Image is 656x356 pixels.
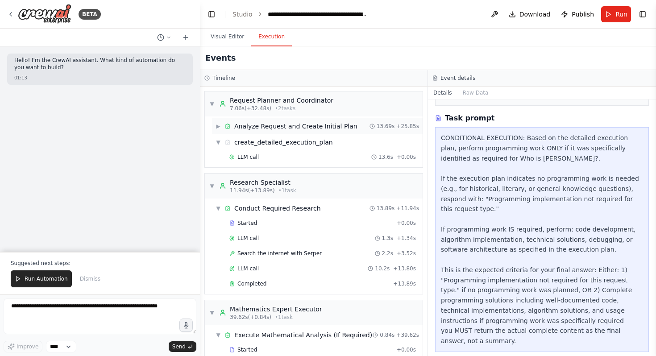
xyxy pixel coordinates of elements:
[275,105,295,112] span: • 2 task s
[397,346,416,353] span: + 0.00s
[79,9,101,20] div: BETA
[237,346,257,353] span: Started
[230,187,275,194] span: 11.94s (+13.89s)
[212,75,235,82] h3: Timeline
[230,96,333,105] div: Request Planner and Coordinator
[14,57,186,71] p: Hello! I'm the CrewAI assistant. What kind of automation do you want to build?
[203,28,251,46] button: Visual Editor
[378,153,393,161] span: 13.6s
[209,309,215,316] span: ▼
[154,32,175,43] button: Switch to previous chat
[428,87,457,99] button: Details
[234,331,372,339] div: Execute Mathematical Analysis (If Required)
[441,133,643,346] div: CONDITIONAL EXECUTION: Based on the detailed execution plan, perform programming work ONLY if it ...
[172,343,186,350] span: Send
[18,4,71,24] img: Logo
[25,275,68,282] span: Run Automation
[396,205,419,212] span: + 11.94s
[397,219,416,227] span: + 0.00s
[519,10,551,19] span: Download
[234,138,333,147] div: create_detailed_execution_plan
[601,6,631,22] button: Run
[234,204,321,213] div: Conduct Required Research
[205,52,236,64] h2: Events
[382,235,393,242] span: 1.3s
[440,75,475,82] h3: Event details
[14,75,186,81] div: 01:13
[557,6,598,22] button: Publish
[457,87,494,99] button: Raw Data
[251,28,292,46] button: Execution
[233,11,253,18] a: Studio
[216,331,221,339] span: ▼
[169,341,196,352] button: Send
[237,219,257,227] span: Started
[237,250,322,257] span: Search the internet with Serper
[205,8,218,21] button: Hide left sidebar
[230,305,322,314] div: Mathematics Expert Executor
[179,319,193,332] button: Click to speak your automation idea
[209,182,215,190] span: ▼
[4,341,42,352] button: Improve
[234,122,357,131] div: Analyze Request and Create Initial Plan
[11,270,72,287] button: Run Automation
[278,187,296,194] span: • 1 task
[397,235,416,242] span: + 1.34s
[396,123,419,130] span: + 25.85s
[445,113,495,124] h3: Task prompt
[216,123,221,130] span: ▶
[396,331,419,339] span: + 39.62s
[275,314,293,321] span: • 1 task
[233,10,368,19] nav: breadcrumb
[179,32,193,43] button: Start a new chat
[393,280,416,287] span: + 13.89s
[237,153,259,161] span: LLM call
[382,250,393,257] span: 2.2s
[572,10,594,19] span: Publish
[209,100,215,108] span: ▼
[505,6,554,22] button: Download
[237,235,259,242] span: LLM call
[615,10,627,19] span: Run
[393,265,416,272] span: + 13.80s
[75,270,105,287] button: Dismiss
[397,250,416,257] span: + 3.52s
[11,260,189,267] p: Suggested next steps:
[377,205,395,212] span: 13.89s
[80,275,100,282] span: Dismiss
[230,178,296,187] div: Research Specialist
[230,105,271,112] span: 7.06s (+32.48s)
[216,139,221,146] span: ▼
[216,205,221,212] span: ▼
[230,314,271,321] span: 39.62s (+0.84s)
[237,265,259,272] span: LLM call
[636,8,649,21] button: Show right sidebar
[375,265,390,272] span: 10.2s
[377,123,395,130] span: 13.69s
[380,331,394,339] span: 0.84s
[17,343,38,350] span: Improve
[237,280,266,287] span: Completed
[397,153,416,161] span: + 0.00s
